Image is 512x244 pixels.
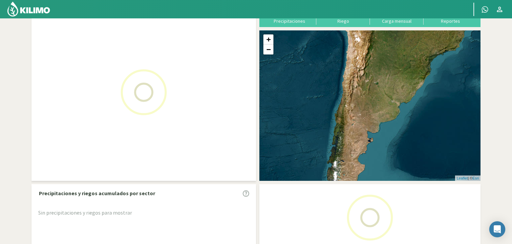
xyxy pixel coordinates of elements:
[110,59,177,126] img: Loading...
[7,1,51,17] img: Kilimo
[472,176,479,180] a: Esri
[426,19,475,23] div: Reportes
[316,6,370,24] button: Riego
[39,189,155,197] p: Precipitaciones y riegos acumulados por sector
[263,44,273,54] a: Zoom out
[263,34,273,44] a: Zoom in
[372,19,422,23] div: Carga mensual
[455,175,481,181] div: | ©
[370,6,424,24] button: Carga mensual
[424,6,477,24] button: Reportes
[38,210,249,216] h5: Sin precipitaciones y riegos para mostrar
[263,6,316,24] button: Precipitaciones
[457,176,468,180] a: Leaflet
[265,19,314,23] div: Precipitaciones
[318,19,368,23] div: Riego
[489,221,505,237] div: Open Intercom Messenger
